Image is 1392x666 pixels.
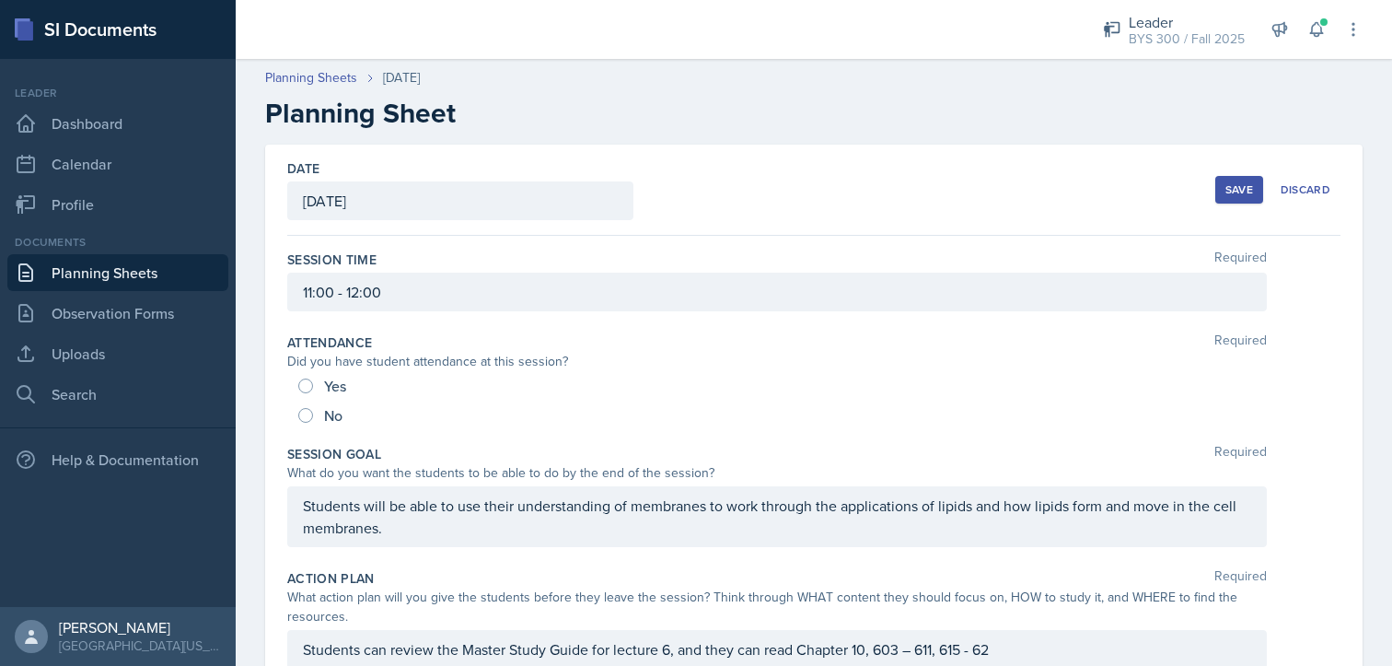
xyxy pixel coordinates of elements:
[287,352,1267,371] div: Did you have student attendance at this session?
[7,85,228,101] div: Leader
[7,295,228,332] a: Observation Forms
[324,406,342,425] span: No
[7,186,228,223] a: Profile
[1281,182,1330,197] div: Discard
[1214,333,1267,352] span: Required
[287,251,377,269] label: Session Time
[265,97,1363,130] h2: Planning Sheet
[287,333,373,352] label: Attendance
[265,68,357,88] a: Planning Sheets
[7,146,228,182] a: Calendar
[287,445,381,463] label: Session Goal
[287,569,375,588] label: Action Plan
[287,463,1267,483] div: What do you want the students to be able to do by the end of the session?
[1129,29,1245,49] div: BYS 300 / Fall 2025
[7,105,228,142] a: Dashboard
[59,637,221,655] div: [GEOGRAPHIC_DATA][US_STATE] in [GEOGRAPHIC_DATA]
[287,159,319,178] label: Date
[7,234,228,251] div: Documents
[1214,251,1267,269] span: Required
[1214,569,1267,588] span: Required
[303,638,1251,660] p: Students can review the Master Study Guide for lecture 6, and they can read Chapter 10, 603 – 611...
[7,441,228,478] div: Help & Documentation
[287,588,1267,626] div: What action plan will you give the students before they leave the session? Think through WHAT con...
[1270,176,1340,204] button: Discard
[303,281,1251,303] p: 11:00 - 12:00
[1214,445,1267,463] span: Required
[7,335,228,372] a: Uploads
[1129,11,1245,33] div: Leader
[59,618,221,637] div: [PERSON_NAME]
[1225,182,1253,197] div: Save
[383,68,420,88] div: [DATE]
[324,377,346,395] span: Yes
[1215,176,1263,204] button: Save
[303,495,1251,539] p: Students will be able to use their understanding of membranes to work through the applications of...
[7,254,228,291] a: Planning Sheets
[7,376,228,413] a: Search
